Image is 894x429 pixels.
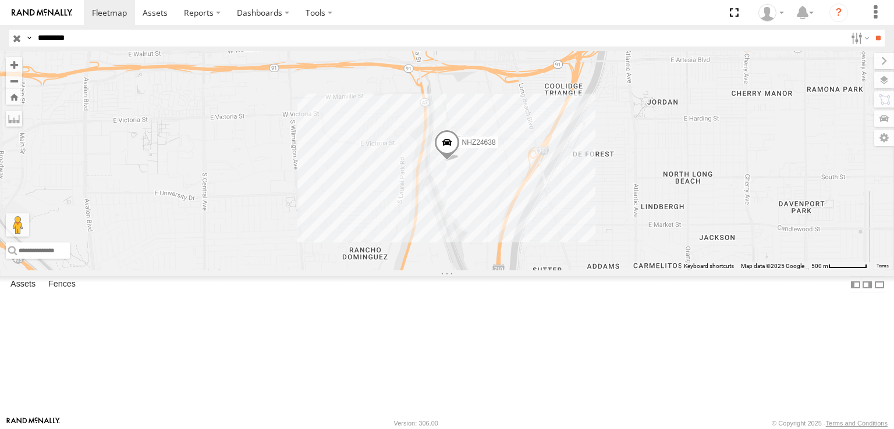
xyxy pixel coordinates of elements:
[6,417,60,429] a: Visit our Website
[6,57,22,73] button: Zoom in
[877,263,889,268] a: Terms (opens in new tab)
[850,276,861,293] label: Dock Summary Table to the Left
[6,89,22,105] button: Zoom Home
[24,30,34,47] label: Search Query
[5,277,41,293] label: Assets
[6,213,29,237] button: Drag Pegman onto the map to open Street View
[6,110,22,127] label: Measure
[826,420,888,427] a: Terms and Conditions
[741,263,804,269] span: Map data ©2025 Google
[6,73,22,89] button: Zoom out
[811,263,828,269] span: 500 m
[772,420,888,427] div: © Copyright 2025 -
[861,276,873,293] label: Dock Summary Table to the Right
[684,262,734,270] button: Keyboard shortcuts
[874,276,885,293] label: Hide Summary Table
[394,420,438,427] div: Version: 306.00
[874,130,894,146] label: Map Settings
[829,3,848,22] i: ?
[808,262,871,270] button: Map Scale: 500 m per 63 pixels
[42,277,81,293] label: Fences
[754,4,788,22] div: Zulema McIntosch
[846,30,871,47] label: Search Filter Options
[462,138,496,146] span: NHZ24638
[12,9,72,17] img: rand-logo.svg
